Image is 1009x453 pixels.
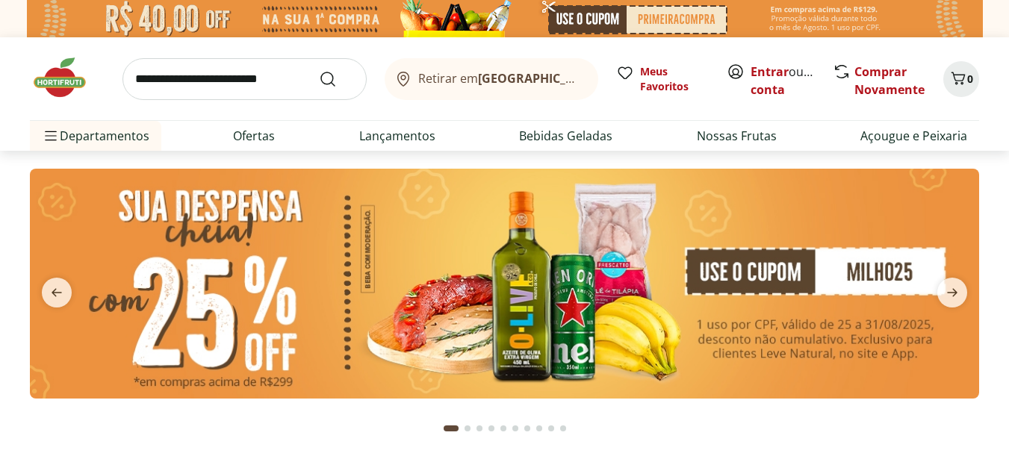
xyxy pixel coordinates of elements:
a: Entrar [751,63,789,80]
button: Go to page 10 from fs-carousel [557,410,569,446]
a: Açougue e Peixaria [860,127,967,145]
button: Go to page 8 from fs-carousel [533,410,545,446]
span: Meus Favoritos [640,64,709,94]
button: Go to page 6 from fs-carousel [509,410,521,446]
button: Go to page 2 from fs-carousel [462,410,474,446]
button: next [925,278,979,307]
b: [GEOGRAPHIC_DATA]/[GEOGRAPHIC_DATA] [478,70,730,87]
button: Submit Search [319,70,355,88]
a: Ofertas [233,127,275,145]
button: Retirar em[GEOGRAPHIC_DATA]/[GEOGRAPHIC_DATA] [385,58,598,100]
a: Nossas Frutas [697,127,777,145]
button: Go to page 9 from fs-carousel [545,410,557,446]
button: previous [30,278,84,307]
input: search [122,58,367,100]
a: Bebidas Geladas [519,127,612,145]
span: ou [751,63,817,99]
span: Retirar em [418,72,583,85]
button: Go to page 3 from fs-carousel [474,410,485,446]
span: Departamentos [42,118,149,154]
button: Current page from fs-carousel [441,410,462,446]
a: Comprar Novamente [854,63,925,98]
button: Carrinho [943,61,979,97]
button: Menu [42,118,60,154]
a: Meus Favoritos [616,64,709,94]
span: 0 [967,72,973,86]
button: Go to page 4 from fs-carousel [485,410,497,446]
button: Go to page 5 from fs-carousel [497,410,509,446]
img: cupom [30,169,979,399]
a: Lançamentos [359,127,435,145]
button: Go to page 7 from fs-carousel [521,410,533,446]
img: Hortifruti [30,55,105,100]
a: Criar conta [751,63,833,98]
